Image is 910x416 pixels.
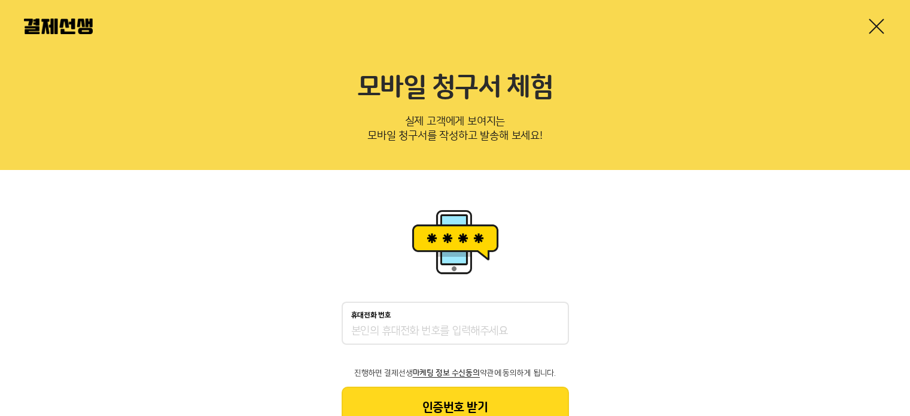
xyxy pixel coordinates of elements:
[24,19,93,34] img: 결제선생
[342,369,569,377] p: 진행하면 결제선생 약관에 동의하게 됩니다.
[413,369,480,377] span: 마케팅 정보 수신동의
[24,111,886,151] p: 실제 고객에게 보여지는 모바일 청구서를 작성하고 발송해 보세요!
[24,72,886,104] h2: 모바일 청구서 체험
[407,206,503,278] img: 휴대폰인증 이미지
[351,311,391,320] p: 휴대전화 번호
[351,324,559,339] input: 휴대전화 번호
